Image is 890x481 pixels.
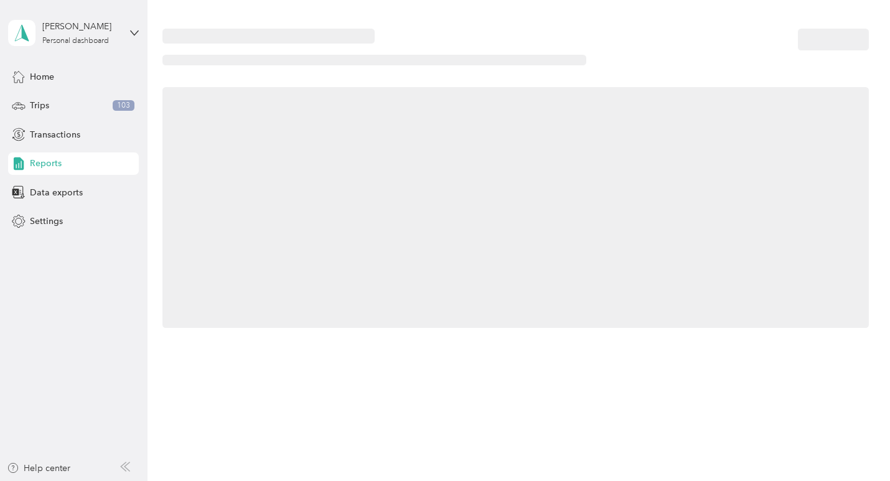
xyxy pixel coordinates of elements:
div: [PERSON_NAME] [42,20,120,33]
button: Help center [7,462,70,475]
iframe: Everlance-gr Chat Button Frame [820,411,890,481]
span: Trips [30,99,49,112]
span: Home [30,70,54,83]
span: Transactions [30,128,80,141]
span: 103 [113,100,134,111]
span: Settings [30,215,63,228]
span: Data exports [30,186,83,199]
div: Personal dashboard [42,37,109,45]
span: Reports [30,157,62,170]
